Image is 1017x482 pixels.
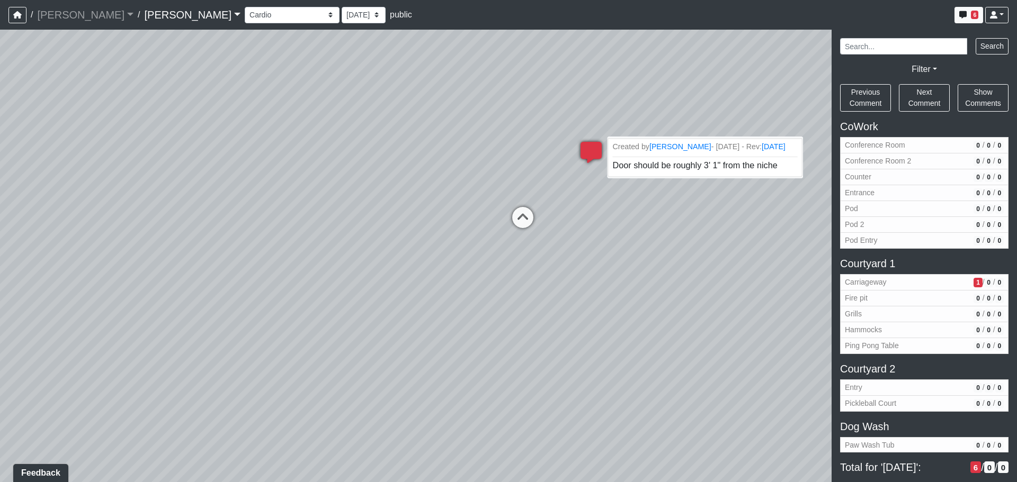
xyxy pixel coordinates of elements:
[995,399,1004,408] span: # of resolved comments in revision
[613,161,778,170] span: Door should be roughly 3' 1" from the niche
[983,382,985,393] span: /
[958,84,1009,112] button: Show Comments
[983,187,985,198] span: /
[840,257,1009,270] h5: Courtyard 1
[983,308,985,320] span: /
[840,120,1009,133] h5: CoWork
[840,362,1009,375] h5: Courtyard 2
[993,277,995,288] span: /
[845,187,969,198] span: Entrance
[995,341,1004,351] span: # of resolved comments in revision
[840,461,966,474] span: Total for '[DATE]':
[995,157,1004,166] span: # of resolved comments in revision
[993,203,995,214] span: /
[26,4,37,25] span: /
[974,172,982,182] span: # of open/more info comments in revision
[995,220,1004,230] span: # of resolved comments in revision
[984,461,995,474] span: # of QA/customer approval comments in revision
[840,153,1009,169] button: Conference Room 20/0/0
[649,142,711,151] a: [PERSON_NAME]
[845,440,969,451] span: Paw Wash Tub
[983,140,985,151] span: /
[133,4,144,25] span: /
[993,156,995,167] span: /
[983,219,985,230] span: /
[983,203,985,214] span: /
[974,325,982,335] span: # of open/more info comments in revision
[974,188,982,198] span: # of open/more info comments in revision
[985,441,993,450] span: # of QA/customer approval comments in revision
[983,156,985,167] span: /
[974,278,982,287] span: # of open/more info comments in revision
[840,233,1009,249] button: Pod Entry0/0/0
[845,308,969,320] span: Grills
[845,156,969,167] span: Conference Room 2
[995,141,1004,150] span: # of resolved comments in revision
[995,310,1004,319] span: # of resolved comments in revision
[845,293,969,304] span: Fire pit
[983,440,985,451] span: /
[993,440,995,451] span: /
[974,294,982,303] span: # of open/more info comments in revision
[840,274,1009,290] button: Carriageway1/0/0
[840,290,1009,306] button: Fire pit0/0/0
[970,461,981,474] span: # of open/more info comments in revision
[974,341,982,351] span: # of open/more info comments in revision
[983,324,985,335] span: /
[845,140,969,151] span: Conference Room
[840,84,891,112] button: Previous Comment
[37,4,133,25] a: [PERSON_NAME]
[974,383,982,393] span: # of open/more info comments in revision
[995,188,1004,198] span: # of resolved comments in revision
[983,235,985,246] span: /
[993,140,995,151] span: /
[845,171,969,183] span: Counter
[993,171,995,183] span: /
[845,235,969,246] span: Pod Entry
[976,38,1009,54] button: Search
[840,38,967,54] input: Search
[985,157,993,166] span: # of QA/customer approval comments in revision
[993,308,995,320] span: /
[840,169,1009,185] button: Counter0/0/0
[613,141,798,152] small: Created by - [DATE] - Rev:
[995,294,1004,303] span: # of resolved comments in revision
[840,379,1009,396] button: Entry0/0/0
[983,340,985,351] span: /
[144,4,240,25] a: [PERSON_NAME]
[908,88,941,107] span: Next Comment
[8,461,70,482] iframe: Ybug feedback widget
[840,338,1009,354] button: Ping Pong Table0/0/0
[993,382,995,393] span: /
[985,341,993,351] span: # of QA/customer approval comments in revision
[993,340,995,351] span: /
[971,11,978,19] span: 6
[998,461,1009,474] span: # of resolved comments in revision
[983,171,985,183] span: /
[995,325,1004,335] span: # of resolved comments in revision
[845,382,969,393] span: Entry
[995,461,998,474] span: /
[985,278,993,287] span: # of QA/customer approval comments in revision
[993,398,995,409] span: /
[840,437,1009,453] button: Paw Wash Tub0/0/0
[993,324,995,335] span: /
[762,142,786,151] a: [DATE]
[899,84,950,112] button: Next Comment
[995,236,1004,245] span: # of resolved comments in revision
[845,340,969,351] span: Ping Pong Table
[840,137,1009,153] button: Conference Room0/0/0
[974,236,982,245] span: # of open/more info comments in revision
[840,322,1009,338] button: Hammocks0/0/0
[974,399,982,408] span: # of open/more info comments in revision
[985,236,993,245] span: # of QA/customer approval comments in revision
[845,277,969,288] span: Carriageway
[985,220,993,230] span: # of QA/customer approval comments in revision
[840,201,1009,217] button: Pod0/0/0
[974,157,982,166] span: # of open/more info comments in revision
[985,172,993,182] span: # of QA/customer approval comments in revision
[985,294,993,303] span: # of QA/customer approval comments in revision
[840,217,1009,233] button: Pod 20/0/0
[995,441,1004,450] span: # of resolved comments in revision
[965,88,1001,107] span: Show Comments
